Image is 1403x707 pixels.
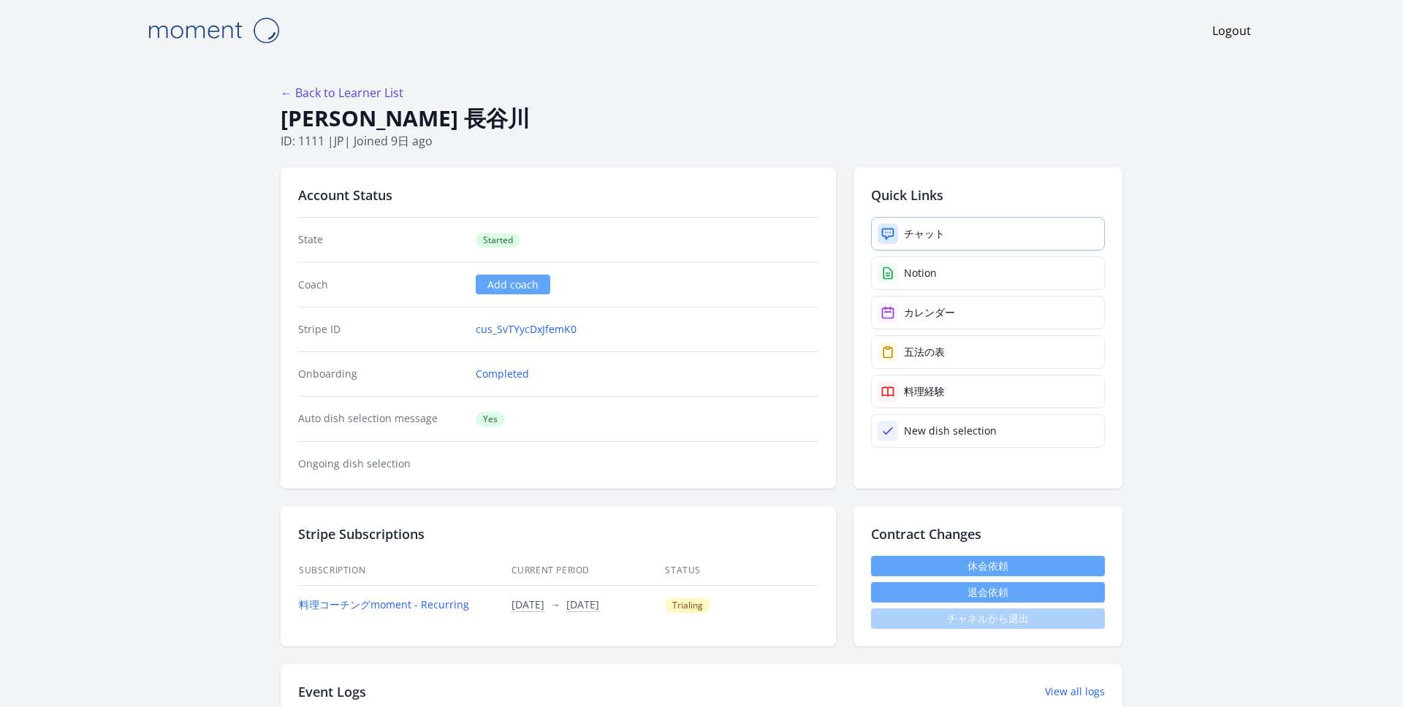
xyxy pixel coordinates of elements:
a: 五法の表 [871,335,1105,369]
dt: State [298,232,464,248]
a: New dish selection [871,414,1105,448]
div: 五法の表 [904,345,945,359]
h2: Stripe Subscriptions [298,524,818,544]
dt: Stripe ID [298,322,464,337]
div: チャット [904,226,945,241]
img: Moment [140,12,286,49]
div: Notion [904,266,937,280]
dt: Onboarding [298,367,464,381]
h2: Event Logs [298,681,366,702]
a: 料理経験 [871,375,1105,408]
span: Started [476,233,520,248]
th: Status [664,556,818,586]
dt: Ongoing dish selection [298,456,464,471]
button: 退会依頼 [871,582,1105,603]
h2: Account Status [298,185,818,205]
th: Current Period [511,556,665,586]
dt: Coach [298,278,464,292]
div: New dish selection [904,424,997,438]
a: Notion [871,256,1105,290]
span: Trialing [665,598,710,613]
span: チャネルから退出 [871,608,1105,629]
div: カレンダー [904,305,955,320]
button: [DATE] [512,597,544,612]
span: jp [334,133,344,149]
a: 料理コーチングmoment - Recurring [299,597,469,611]
a: Completed [476,367,529,381]
a: Logout [1212,22,1251,39]
a: Add coach [476,275,550,294]
a: cus_SvTYycDxJfemK0 [476,322,577,337]
div: 料理経験 [904,384,945,399]
a: カレンダー [871,296,1105,329]
span: → [550,597,560,611]
a: チャット [871,217,1105,251]
th: Subscription [298,556,511,586]
p: ID: 1111 | | Joined 9日 ago [281,132,1122,150]
a: View all logs [1045,684,1105,699]
h2: Quick Links [871,185,1105,205]
h2: Contract Changes [871,524,1105,544]
button: [DATE] [566,597,599,612]
span: Yes [476,412,505,427]
a: 休会依頼 [871,556,1105,576]
h1: [PERSON_NAME] 長谷川 [281,104,1122,132]
a: ← Back to Learner List [281,85,403,101]
dt: Auto dish selection message [298,411,464,427]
